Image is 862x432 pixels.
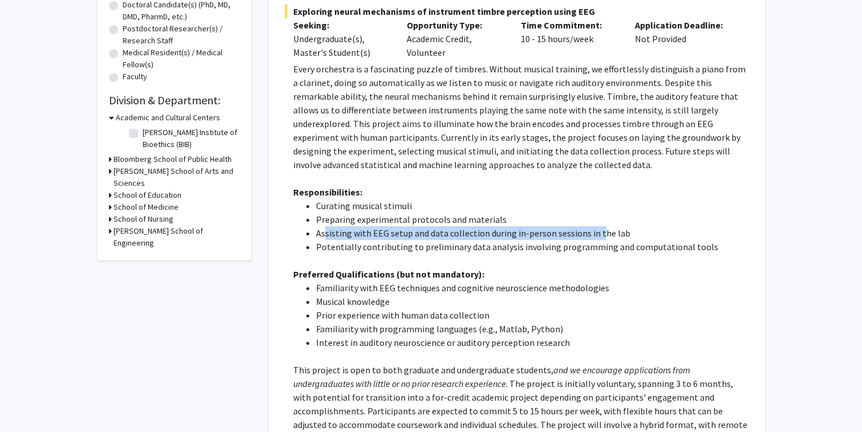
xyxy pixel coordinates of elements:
h3: Academic and Cultural Centers [116,112,220,124]
label: [PERSON_NAME] Institute of Bioethics (BIB) [143,127,237,150]
iframe: Chat [9,381,48,423]
p: Opportunity Type: [407,18,504,32]
li: Potentially contributing to preliminary data analysis involving programming and computational tools [316,240,749,254]
li: Familiarity with EEG techniques and cognitive neuroscience methodologies [316,281,749,295]
li: Prior experience with human data collection [316,308,749,322]
li: Preparing experimental protocols and materials [316,213,749,226]
span: Exploring neural mechanisms of instrument timbre perception using EEG [285,5,749,18]
label: Faculty [123,71,147,83]
h3: [PERSON_NAME] School of Arts and Sciences [114,165,240,189]
div: Academic Credit, Volunteer [398,18,512,59]
p: Time Commitment: [521,18,618,32]
label: Medical Resident(s) / Medical Fellow(s) [123,47,240,71]
li: Curating musical stimuli [316,199,749,213]
li: Familiarity with programming languages (e.g., Matlab, Python) [316,322,749,336]
h2: Division & Department: [109,93,240,107]
h3: School of Medicine [114,201,179,213]
div: Not Provided [626,18,740,59]
p: Application Deadline: [635,18,732,32]
strong: Responsibilities: [293,186,362,198]
strong: Preferred Qualifications (but not mandatory): [293,268,484,280]
li: Interest in auditory neuroscience or auditory perception research [316,336,749,349]
label: Postdoctoral Researcher(s) / Research Staff [123,23,240,47]
div: 10 - 15 hours/week [512,18,626,59]
li: Musical knowledge [316,295,749,308]
h3: School of Education [114,189,181,201]
h3: School of Nursing [114,213,173,225]
p: Seeking: [293,18,390,32]
p: Every orchestra is a fascinating puzzle of timbres. Without musical training, we effortlessly dis... [293,62,749,172]
li: Assisting with EEG setup and data collection during in-person sessions in the lab [316,226,749,240]
div: Undergraduate(s), Master's Student(s) [293,32,390,59]
h3: [PERSON_NAME] School of Engineering [114,225,240,249]
h3: Bloomberg School of Public Health [114,153,232,165]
